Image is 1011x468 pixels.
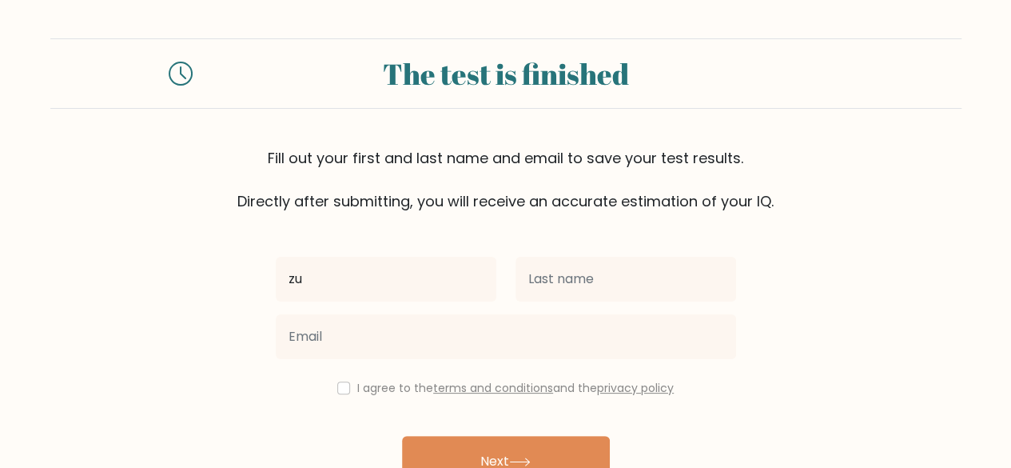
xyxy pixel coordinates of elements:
[433,380,553,396] a: terms and conditions
[276,314,736,359] input: Email
[357,380,674,396] label: I agree to the and the
[597,380,674,396] a: privacy policy
[276,257,496,302] input: First name
[212,52,800,95] div: The test is finished
[50,147,961,212] div: Fill out your first and last name and email to save your test results. Directly after submitting,...
[515,257,736,302] input: Last name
